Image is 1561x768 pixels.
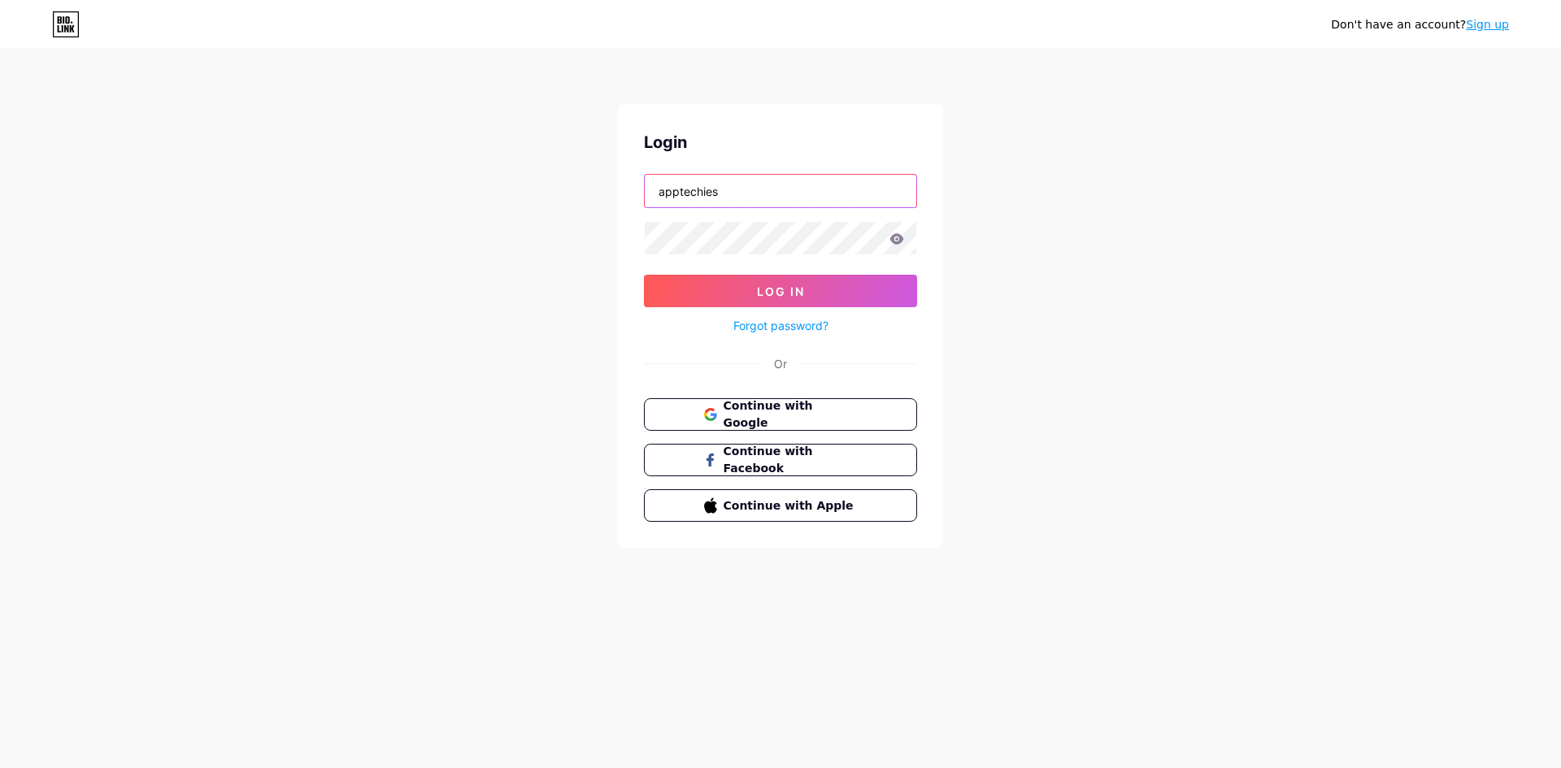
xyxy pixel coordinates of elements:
[644,398,917,431] button: Continue with Google
[645,175,916,207] input: Username
[1331,16,1509,33] div: Don't have an account?
[733,317,828,334] a: Forgot password?
[724,443,858,477] span: Continue with Facebook
[644,489,917,522] button: Continue with Apple
[644,275,917,307] button: Log In
[757,284,805,298] span: Log In
[774,355,787,372] div: Or
[724,497,858,514] span: Continue with Apple
[644,444,917,476] button: Continue with Facebook
[644,130,917,154] div: Login
[1466,18,1509,31] a: Sign up
[724,397,858,432] span: Continue with Google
